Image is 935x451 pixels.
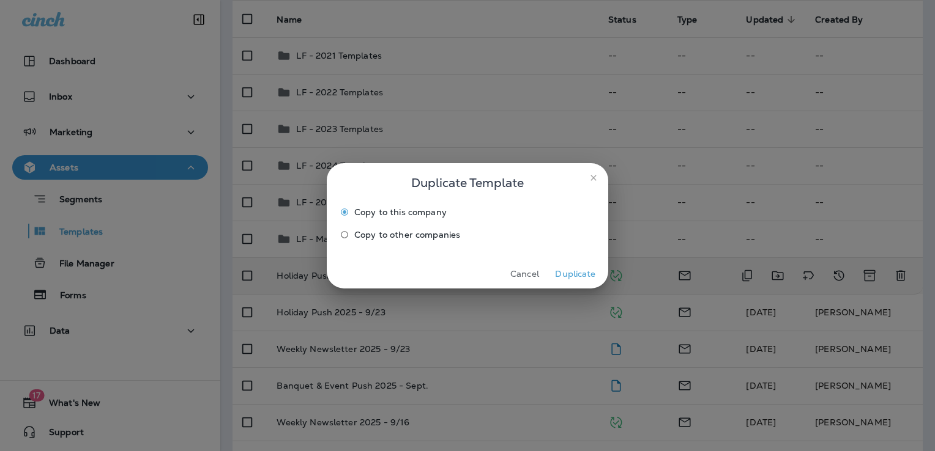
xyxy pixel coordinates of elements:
button: Duplicate [553,265,598,284]
span: Copy to other companies [354,230,460,240]
span: Copy to this company [354,207,447,217]
span: Duplicate Template [411,173,524,193]
button: close [584,168,603,188]
button: Cancel [502,265,548,284]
